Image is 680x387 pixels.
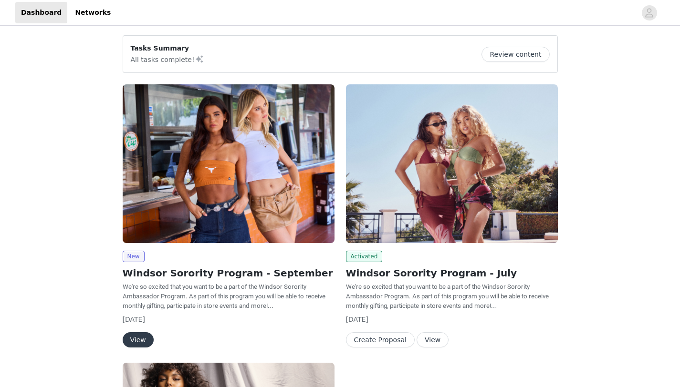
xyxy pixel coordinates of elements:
[15,2,67,23] a: Dashboard
[123,266,335,280] h2: Windsor Sorority Program - September
[346,251,383,262] span: Activated
[131,53,204,65] p: All tasks complete!
[346,266,558,280] h2: Windsor Sorority Program - July
[123,332,154,347] button: View
[123,316,145,323] span: [DATE]
[346,332,415,347] button: Create Proposal
[346,283,549,309] span: We're so excited that you want to be a part of the Windsor Sorority Ambassador Program. As part o...
[131,43,204,53] p: Tasks Summary
[346,316,368,323] span: [DATE]
[417,336,449,344] a: View
[69,2,116,23] a: Networks
[123,336,154,344] a: View
[645,5,654,20] div: avatar
[346,84,558,243] img: Windsor
[481,47,549,62] button: Review content
[123,251,145,262] span: New
[123,84,335,243] img: Windsor
[417,332,449,347] button: View
[123,283,325,309] span: We're so excited that you want to be a part of the Windsor Sorority Ambassador Program. As part o...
